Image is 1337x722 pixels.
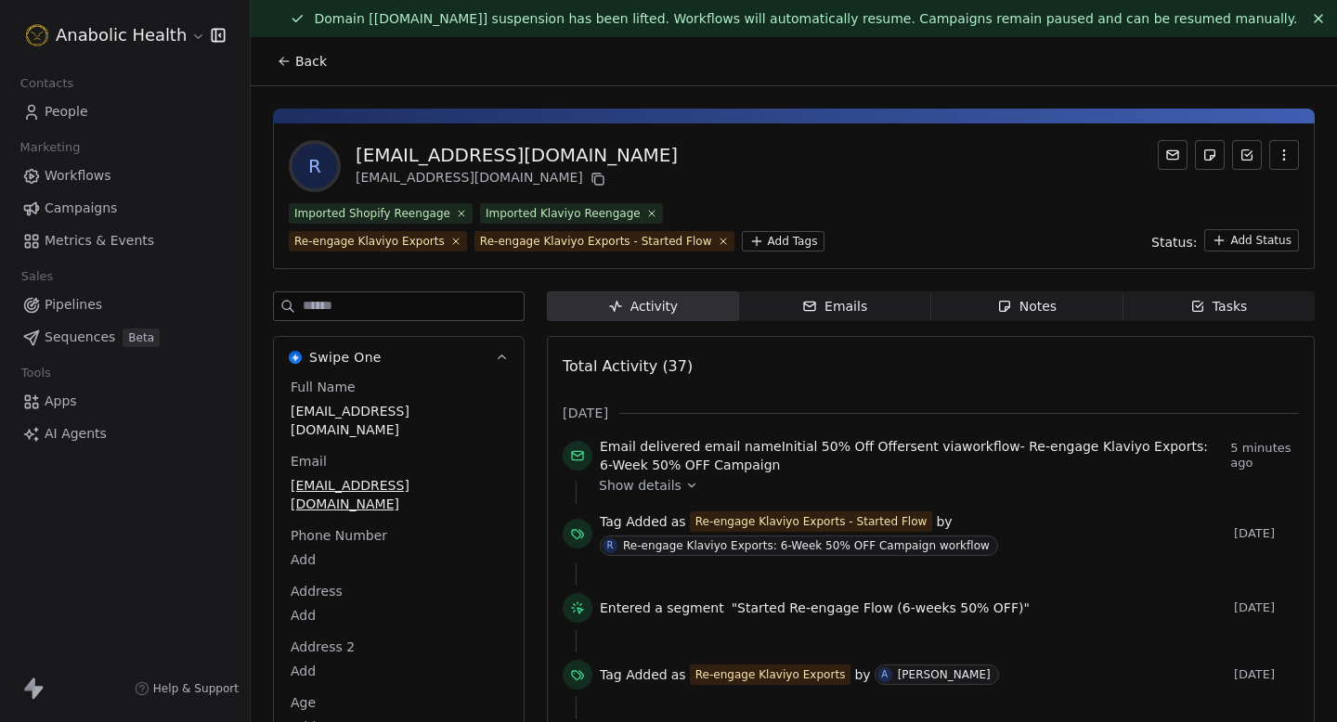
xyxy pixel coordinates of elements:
[782,439,911,454] span: Initial 50% Off Offer
[266,45,338,78] button: Back
[56,23,187,47] span: Anabolic Health
[287,526,391,545] span: Phone Number
[295,52,327,71] span: Back
[287,582,346,600] span: Address
[671,665,686,684] span: as
[1204,229,1299,251] button: Add Status
[599,476,681,495] span: Show details
[294,233,445,250] div: Re-engage Klaviyo Exports
[291,402,507,439] span: [EMAIL_ADDRESS][DOMAIN_NAME]
[314,11,1297,26] span: Domain [[DOMAIN_NAME]] suspension has been lifted. Workflows will automatically resume. Campaigns...
[12,70,82,97] span: Contacts
[1151,233,1197,251] span: Status:
[287,378,359,396] span: Full Name
[600,512,668,531] span: Tag Added
[287,452,331,471] span: Email
[15,386,235,417] a: Apps
[1230,441,1299,471] span: 5 minutes ago
[695,666,846,683] div: Re-engage Klaviyo Exports
[695,513,928,530] div: Re-engage Klaviyo Exports - Started Flow
[287,693,319,712] span: Age
[563,357,693,375] span: Total Activity (37)
[45,166,111,186] span: Workflows
[802,297,867,316] div: Emails
[742,231,825,251] button: Add Tags
[563,404,608,422] span: [DATE]
[15,226,235,256] a: Metrics & Events
[600,665,668,684] span: Tag Added
[13,263,61,290] span: Sales
[45,424,107,444] span: AI Agents
[292,144,337,188] span: r
[671,512,686,531] span: as
[291,606,507,625] span: Add
[274,337,524,378] button: Swipe OneSwipe One
[600,437,1223,474] span: email name sent via workflow -
[45,199,117,218] span: Campaigns
[936,512,952,531] span: by
[45,328,115,347] span: Sequences
[356,142,678,168] div: [EMAIL_ADDRESS][DOMAIN_NAME]
[599,476,1286,495] a: Show details
[1234,600,1299,615] span: [DATE]
[13,359,58,387] span: Tools
[45,295,102,315] span: Pipelines
[45,392,77,411] span: Apps
[15,97,235,127] a: People
[997,297,1057,316] div: Notes
[15,419,235,449] a: AI Agents
[45,231,154,251] span: Metrics & Events
[486,205,641,222] div: Imported Klaviyo Reengage
[356,168,678,190] div: [EMAIL_ADDRESS][DOMAIN_NAME]
[12,134,88,161] span: Marketing
[291,476,507,513] span: [EMAIL_ADDRESS][DOMAIN_NAME]
[15,322,235,353] a: SequencesBeta
[291,550,507,569] span: Add
[732,599,1030,617] span: "Started Re-engage Flow (6-weeks 50% OFF)"
[1234,526,1299,541] span: [DATE]
[623,539,990,552] div: Re-engage Klaviyo Exports: 6-Week 50% OFF Campaign workflow
[600,439,700,454] span: Email delivered
[289,351,302,364] img: Swipe One
[600,599,724,617] span: Entered a segment
[135,681,239,696] a: Help & Support
[15,290,235,320] a: Pipelines
[22,19,198,51] button: Anabolic Health
[123,329,160,347] span: Beta
[291,662,507,680] span: Add
[45,102,88,122] span: People
[15,193,235,224] a: Campaigns
[854,665,870,684] span: by
[1190,297,1248,316] div: Tasks
[309,348,382,367] span: Swipe One
[881,667,888,682] div: A
[26,24,48,46] img: Anabolic-Health-Icon-192.png
[294,205,450,222] div: Imported Shopify Reengage
[15,161,235,191] a: Workflows
[153,681,239,696] span: Help & Support
[287,638,358,656] span: Address 2
[1234,667,1299,682] span: [DATE]
[480,233,712,250] div: Re-engage Klaviyo Exports - Started Flow
[607,538,614,553] div: R
[898,668,991,681] div: [PERSON_NAME]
